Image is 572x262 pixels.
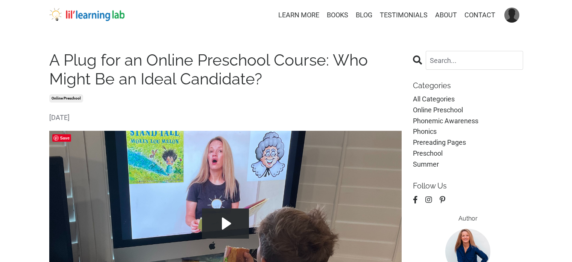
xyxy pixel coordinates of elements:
[413,126,523,137] a: phonics
[49,94,83,103] a: online preschool
[413,116,523,127] a: phonemic awareness
[504,8,519,23] img: User Avatar
[413,148,523,159] a: preschool
[435,10,457,21] a: ABOUT
[49,112,402,123] span: [DATE]
[202,208,249,239] button: Play Video: file-uploads/sites/2147505858/video/786067-62cc-326-a78-a3b276a11f7_IMG_1742.MOV
[413,159,523,170] a: summer
[413,81,523,90] p: Categories
[413,137,523,148] a: prereading pages
[464,10,495,21] a: CONTACT
[52,134,71,142] span: Save
[49,51,402,89] h1: A Plug for an Online Preschool Course: Who Might Be an Ideal Candidate?
[327,10,348,21] a: BOOKS
[49,8,124,21] img: lil' learning lab
[413,181,523,190] p: Follow Us
[413,94,523,105] a: All Categories
[380,10,428,21] a: TESTIMONIALS
[413,215,523,222] h6: Author
[413,105,523,116] a: online preschool
[356,10,372,21] a: BLOG
[426,51,523,70] input: Search...
[278,10,319,21] a: LEARN MORE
